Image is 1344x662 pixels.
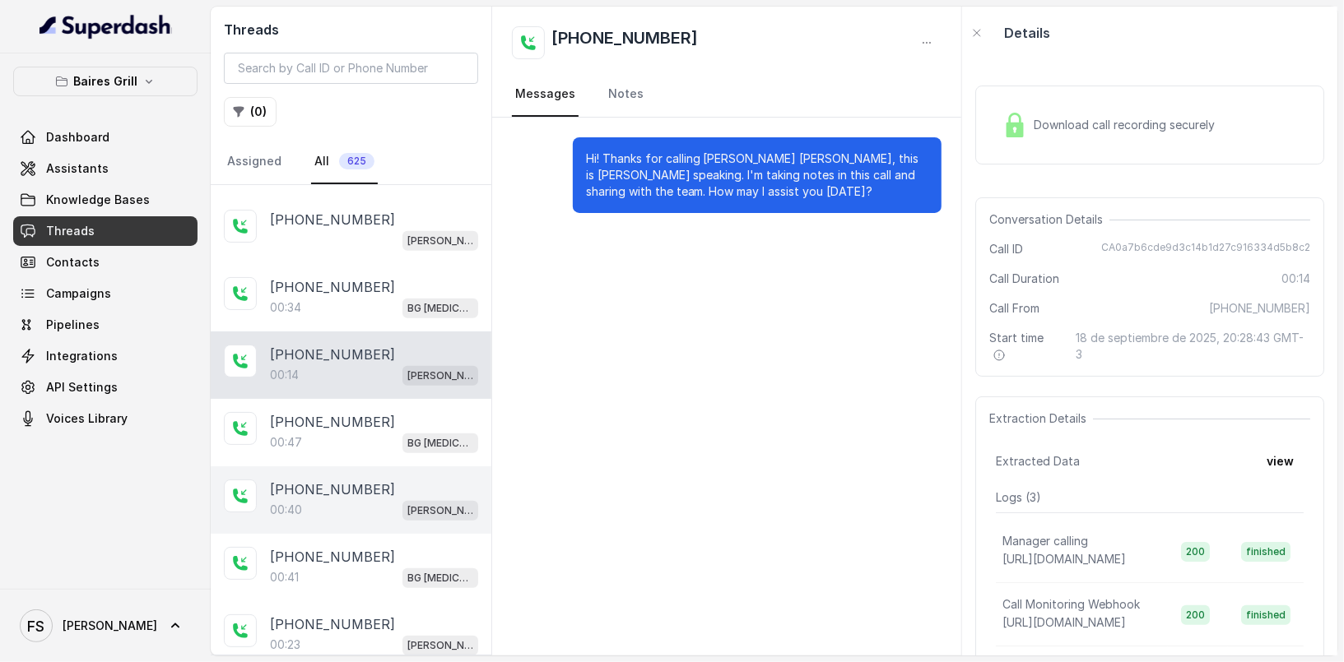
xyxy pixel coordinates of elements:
p: Logs ( 3 ) [996,489,1304,506]
a: Notes [605,72,647,117]
a: Pipelines [13,310,198,340]
span: Start time [989,330,1063,363]
span: 625 [339,153,374,169]
p: [PHONE_NUMBER] [270,277,395,297]
button: view [1257,447,1304,476]
span: [PERSON_NAME] [63,618,157,634]
span: Extraction Details [989,410,1093,427]
a: Assistants [13,154,198,183]
span: Campaigns [46,285,111,302]
span: [URL][DOMAIN_NAME] [1002,552,1126,566]
p: [PHONE_NUMBER] [270,614,395,634]
a: Contacts [13,248,198,277]
span: Extracted Data [996,453,1080,470]
p: [PHONE_NUMBER] [270,547,395,567]
p: [PHONE_NUMBER] [270,345,395,364]
button: Baires Grill [13,67,198,96]
span: 200 [1181,605,1210,625]
p: Details [1005,23,1051,43]
span: Download call recording securely [1034,117,1221,133]
a: Campaigns [13,279,198,308]
a: Threads [13,216,198,246]
p: 00:41 [270,569,299,586]
p: Baires Grill [73,72,137,91]
p: 00:23 [270,637,300,653]
span: 200 [1181,542,1210,562]
span: Assistants [46,160,109,177]
h2: [PHONE_NUMBER] [551,26,698,59]
nav: Tabs [512,72,941,117]
p: Call Monitoring Webhook [1002,596,1140,613]
p: [PERSON_NAME] [407,233,473,249]
span: finished [1241,605,1291,625]
span: Dashboard [46,129,109,146]
p: [PERSON_NAME] [407,368,473,384]
span: Voices Library [46,410,128,427]
a: Dashboard [13,123,198,152]
text: FS [28,618,45,635]
span: CA0a7b6cde9d3c14b1d27c916334d5b8c2 [1101,241,1310,257]
span: Threads [46,223,95,239]
nav: Tabs [224,140,478,184]
p: [PERSON_NAME] [407,502,473,519]
button: (0) [224,97,277,127]
span: Call ID [989,241,1023,257]
span: Conversation Details [989,211,1109,228]
a: Knowledge Bases [13,185,198,215]
h2: Threads [224,20,478,39]
a: Voices Library [13,404,198,433]
img: light.svg [40,13,172,39]
a: Assigned [224,140,285,184]
span: [URL][DOMAIN_NAME] [1002,615,1126,629]
a: Integrations [13,341,198,371]
p: 00:47 [270,434,302,451]
span: 18 de septiembre de 2025, 20:28:43 GMT-3 [1077,330,1310,363]
span: finished [1241,542,1291,562]
span: Integrations [46,348,118,364]
p: Hi! Thanks for calling [PERSON_NAME] [PERSON_NAME], this is [PERSON_NAME] speaking. I'm taking no... [586,150,928,200]
span: Call Duration [989,271,1059,287]
span: Pipelines [46,317,100,333]
p: [PERSON_NAME] [407,637,473,654]
p: 00:14 [270,367,299,383]
p: BG [MEDICAL_DATA] [407,300,473,317]
a: [PERSON_NAME] [13,603,198,649]
span: [PHONE_NUMBER] [1209,300,1310,317]
p: BG [MEDICAL_DATA] [407,570,473,586]
input: Search by Call ID or Phone Number [224,53,478,84]
p: Manager calling [1002,533,1088,549]
span: 00:14 [1281,271,1310,287]
a: API Settings [13,373,198,402]
p: 00:40 [270,502,302,518]
img: Lock Icon [1002,113,1027,137]
p: 00:34 [270,299,301,316]
span: Knowledge Bases [46,192,150,208]
p: [PHONE_NUMBER] [270,479,395,499]
span: Call From [989,300,1039,317]
p: [PHONE_NUMBER] [270,210,395,229]
span: Contacts [46,254,100,271]
span: API Settings [46,379,118,396]
a: All625 [311,140,378,184]
p: BG [MEDICAL_DATA] [407,435,473,451]
a: Messages [512,72,579,117]
p: [PHONE_NUMBER] [270,412,395,432]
